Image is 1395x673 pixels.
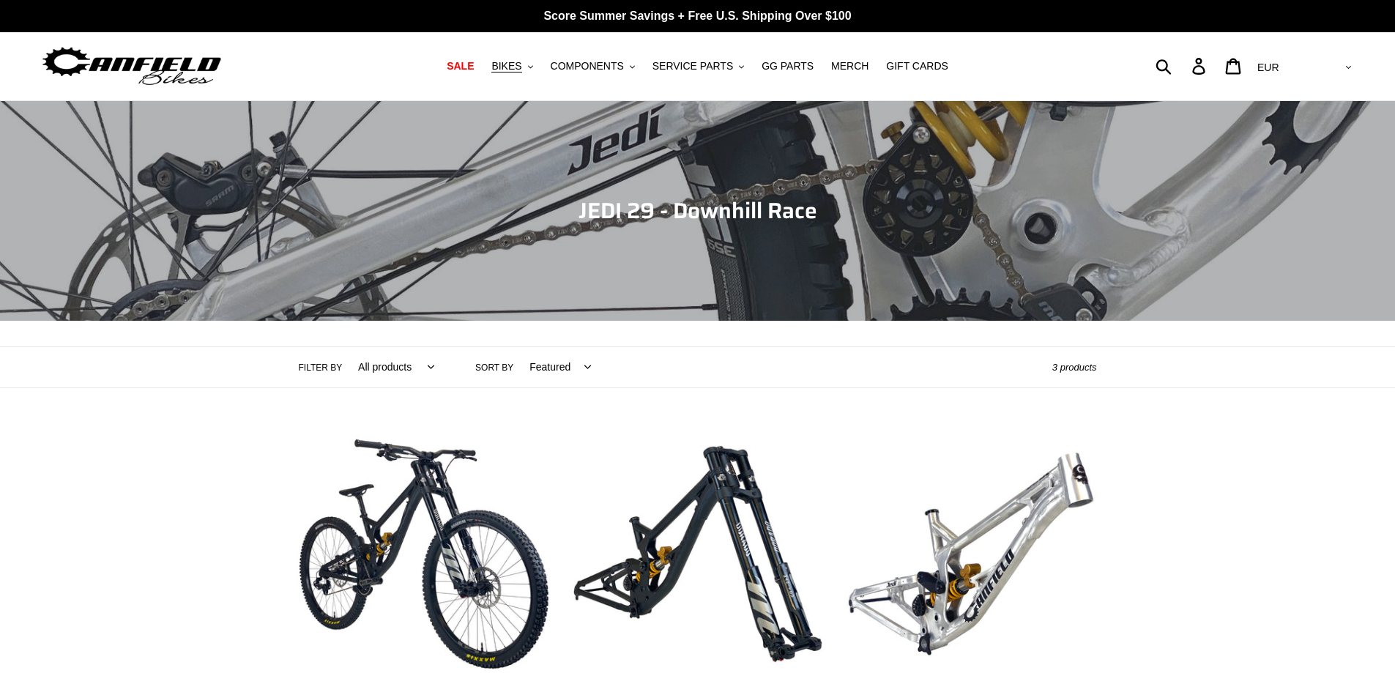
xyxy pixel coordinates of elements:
span: JEDI 29 - Downhill Race [579,193,817,228]
a: GG PARTS [754,56,821,76]
span: SERVICE PARTS [652,60,733,72]
span: COMPONENTS [551,60,624,72]
span: BIKES [491,60,521,72]
img: Canfield Bikes [40,43,223,89]
button: BIKES [484,56,540,76]
label: Filter by [299,361,343,374]
input: Search [1164,50,1201,82]
label: Sort by [475,361,513,374]
a: GIFT CARDS [879,56,956,76]
a: SALE [439,56,481,76]
span: GG PARTS [762,60,814,72]
button: SERVICE PARTS [645,56,751,76]
span: SALE [447,60,474,72]
button: COMPONENTS [543,56,642,76]
span: 3 products [1052,362,1097,373]
span: GIFT CARDS [886,60,948,72]
span: MERCH [831,60,868,72]
a: MERCH [824,56,876,76]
